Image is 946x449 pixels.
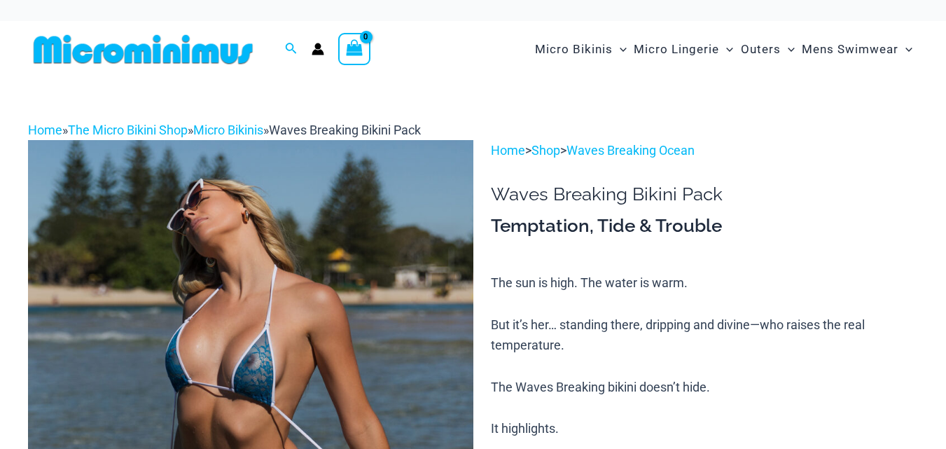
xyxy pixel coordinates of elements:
a: Waves Breaking Ocean [566,143,695,158]
span: Menu Toggle [781,32,795,67]
a: Home [491,143,525,158]
a: Home [28,123,62,137]
span: » » » [28,123,421,137]
span: Waves Breaking Bikini Pack [269,123,421,137]
a: Micro LingerieMenu ToggleMenu Toggle [630,28,737,71]
a: Shop [531,143,560,158]
h1: Waves Breaking Bikini Pack [491,184,918,205]
span: Menu Toggle [719,32,733,67]
p: > > [491,140,918,161]
a: Micro BikinisMenu ToggleMenu Toggle [531,28,630,71]
img: MM SHOP LOGO FLAT [28,34,258,65]
span: Micro Lingerie [634,32,719,67]
a: Account icon link [312,43,324,55]
span: Outers [741,32,781,67]
span: Menu Toggle [898,32,912,67]
nav: Site Navigation [529,26,918,73]
a: OutersMenu ToggleMenu Toggle [737,28,798,71]
a: The Micro Bikini Shop [68,123,188,137]
a: Mens SwimwearMenu ToggleMenu Toggle [798,28,916,71]
span: Menu Toggle [613,32,627,67]
a: Search icon link [285,41,298,58]
h3: Temptation, Tide & Trouble [491,214,918,238]
span: Mens Swimwear [802,32,898,67]
a: Micro Bikinis [193,123,263,137]
span: Micro Bikinis [535,32,613,67]
a: View Shopping Cart, empty [338,33,370,65]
